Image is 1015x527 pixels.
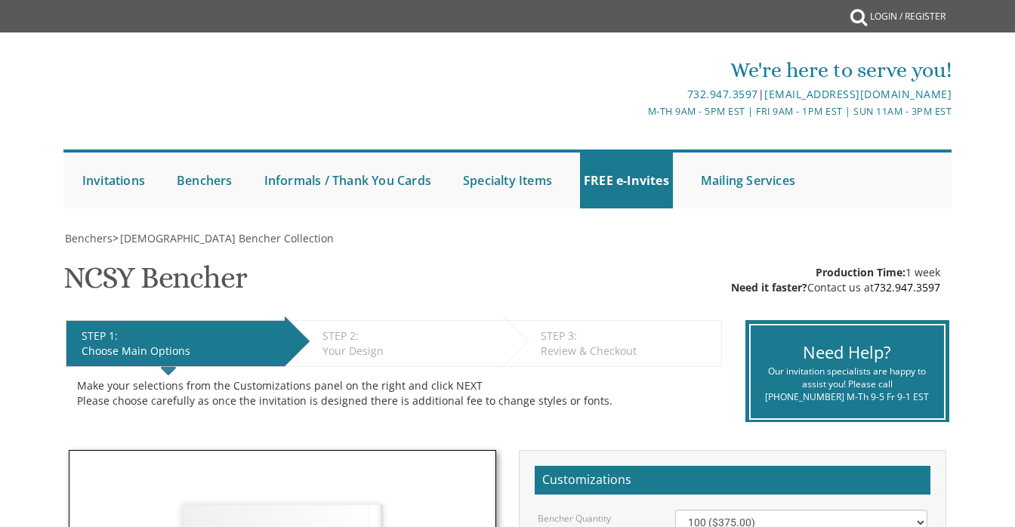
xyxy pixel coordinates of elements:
a: [DEMOGRAPHIC_DATA] Bencher Collection [119,231,334,245]
div: Make your selections from the Customizations panel on the right and click NEXT Please choose care... [77,378,710,408]
div: Your Design [322,344,495,359]
a: FREE e-Invites [580,153,673,208]
a: Specialty Items [459,153,556,208]
div: Our invitation specialists are happy to assist you! Please call [PHONE_NUMBER] M-Th 9-5 Fr 9-1 EST [762,365,933,403]
a: Mailing Services [697,153,799,208]
h1: NCSY Bencher [63,261,247,306]
div: Choose Main Options [82,344,276,359]
a: [EMAIL_ADDRESS][DOMAIN_NAME] [764,87,952,101]
div: 1 week Contact us at [731,265,940,295]
div: STEP 3: [541,328,713,344]
a: 732.947.3597 [687,87,758,101]
div: Need Help? [762,341,933,364]
span: > [113,231,334,245]
label: Bencher Quantity [538,512,611,525]
a: Benchers [63,231,113,245]
div: M-Th 9am - 5pm EST | Fri 9am - 1pm EST | Sun 11am - 3pm EST [360,103,952,119]
span: Need it faster? [731,280,807,294]
div: Review & Checkout [541,344,713,359]
a: Informals / Thank You Cards [261,153,435,208]
a: 732.947.3597 [874,280,940,294]
h2: Customizations [535,466,930,495]
span: [DEMOGRAPHIC_DATA] Bencher Collection [120,231,334,245]
div: STEP 2: [322,328,495,344]
div: STEP 1: [82,328,276,344]
a: Benchers [173,153,236,208]
span: Production Time: [816,265,905,279]
div: We're here to serve you! [360,55,952,85]
a: Invitations [79,153,149,208]
span: Benchers [65,231,113,245]
div: | [360,85,952,103]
